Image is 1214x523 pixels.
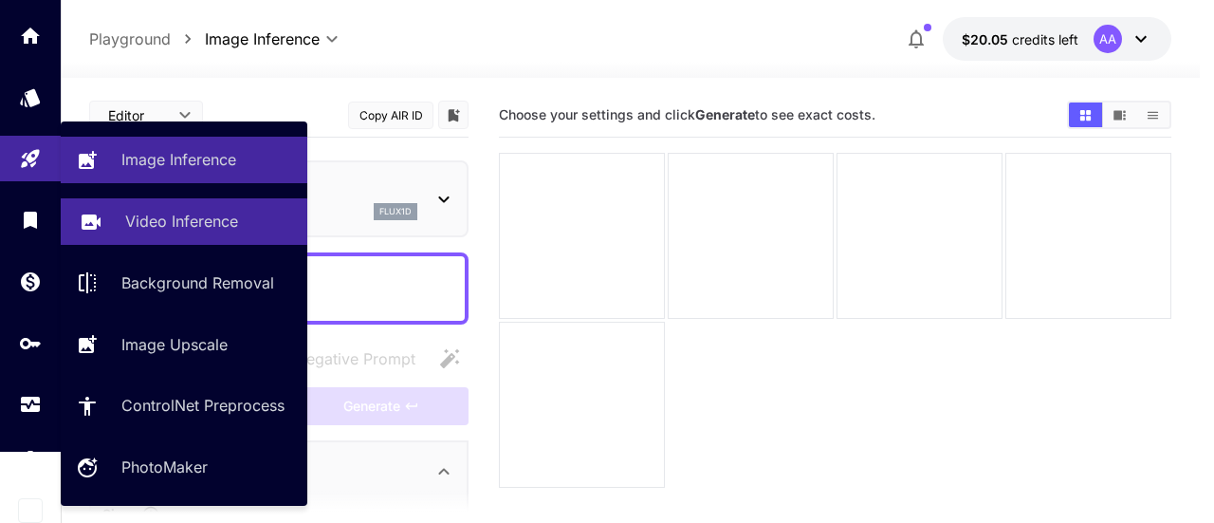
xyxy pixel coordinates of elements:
button: $20.05 [943,17,1171,61]
div: API Keys [19,326,42,349]
a: PhotoMaker [61,444,307,491]
p: flux1d [379,205,412,218]
a: Video Inference [61,198,307,245]
p: Background Removal [121,271,274,294]
p: PhotoMaker [121,456,208,478]
button: Show images in video view [1103,103,1136,127]
span: credits left [1012,31,1078,47]
span: Choose your settings and click to see exact costs. [499,106,875,122]
nav: breadcrumb [89,28,205,50]
span: Negative Prompt [295,347,415,370]
button: Show images in grid view [1069,103,1102,127]
p: Image Upscale [121,333,228,356]
a: Image Inference [61,137,307,183]
button: Copy AIR ID [348,102,433,129]
p: ControlNet Preprocess [121,394,285,417]
div: AA [1094,25,1122,53]
button: Show images in list view [1136,103,1169,127]
div: Usage [19,393,42,417]
span: Image Inference [205,28,320,50]
a: Image Upscale [61,321,307,367]
p: Playground [89,28,171,50]
div: Library [19,202,42,226]
div: Wallet [19,264,42,288]
div: Models [19,80,42,103]
button: Expand sidebar [18,498,43,523]
p: Image Inference [121,148,236,171]
div: Settings [19,448,42,472]
span: Negative prompts are not compatible with the selected model. [257,346,431,370]
div: Playground [19,140,42,164]
div: Home [19,18,42,42]
span: $20.05 [962,31,1012,47]
p: Video Inference [125,210,238,233]
a: Background Removal [61,260,307,307]
a: ControlNet Preprocess [61,383,307,429]
div: $20.05 [962,29,1078,49]
div: Show images in grid viewShow images in video viewShow images in list view [1067,101,1171,129]
span: Editor [108,105,167,125]
button: Add to library [445,103,462,126]
b: Generate [695,106,755,122]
